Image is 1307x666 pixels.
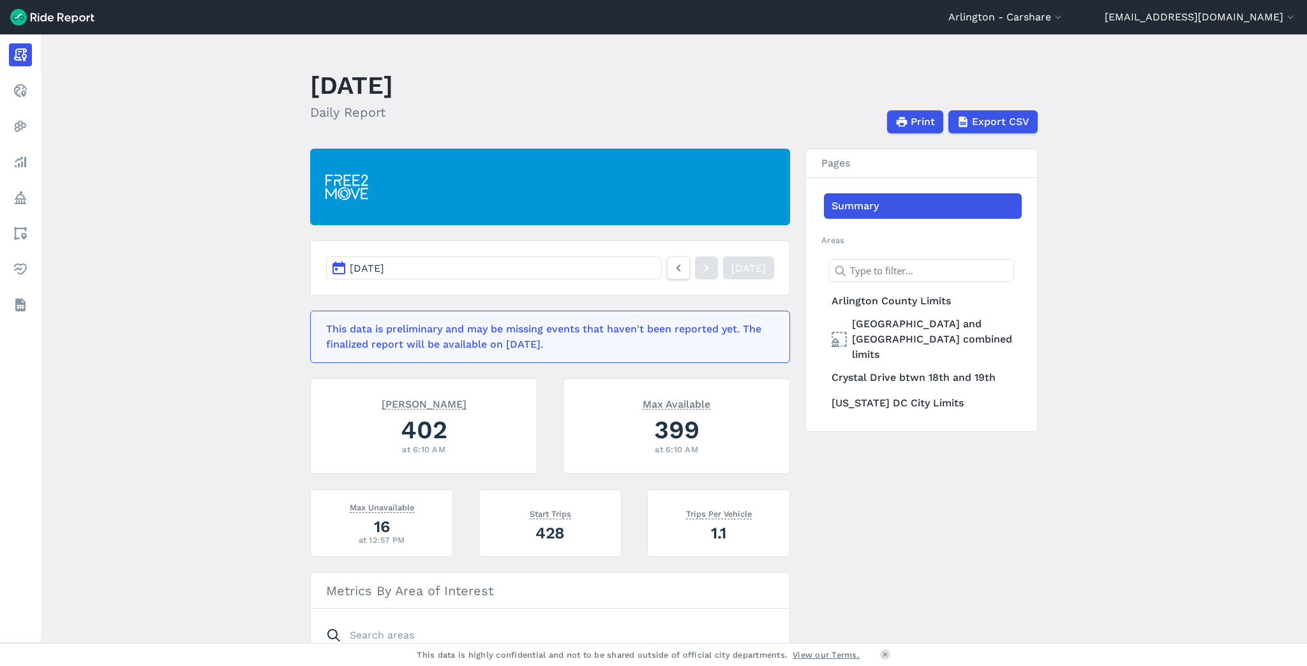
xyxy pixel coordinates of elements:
div: 16 [326,515,437,538]
a: Analyze [9,151,32,174]
div: 1.1 [663,522,774,544]
a: Datasets [9,293,32,316]
a: Health [9,258,32,281]
div: This data is preliminary and may be missing events that haven't been reported yet. The finalized ... [326,322,766,352]
div: 402 [326,412,521,447]
img: Ride Report [10,9,94,26]
a: [GEOGRAPHIC_DATA] and [GEOGRAPHIC_DATA] combined limits [824,314,1022,365]
span: [DATE] [350,262,384,274]
span: Start Trips [530,507,571,519]
button: Print [887,110,943,133]
span: Trips Per Vehicle [686,507,752,519]
a: [US_STATE] DC City Limits [824,390,1022,416]
div: 399 [579,412,774,447]
a: View our Terms. [793,649,860,661]
button: [DATE] [326,256,662,279]
img: Free2Move [325,170,396,205]
a: Policy [9,186,32,209]
span: Print [911,114,935,129]
a: Report [9,43,32,66]
h1: [DATE] [310,68,393,103]
h3: Metrics By Area of Interest [311,573,789,609]
a: [DATE] [723,256,774,279]
a: Arlington County Limits [824,288,1022,314]
input: Type to filter... [829,259,1014,282]
span: [PERSON_NAME] [382,397,467,410]
span: Max Unavailable [350,500,414,513]
a: Realtime [9,79,32,102]
span: Max Available [643,397,710,410]
div: at 12:57 PM [326,534,437,546]
a: Summary [824,193,1022,219]
a: Heatmaps [9,115,32,138]
a: Areas [9,222,32,245]
a: Crystal Drive btwn 18th and 19th [824,365,1022,390]
span: Export CSV [972,114,1029,129]
button: Arlington - Carshare [948,10,1064,25]
div: at 6:10 AM [326,443,521,455]
h2: Daily Report [310,103,393,122]
input: Search areas [318,624,766,647]
button: [EMAIL_ADDRESS][DOMAIN_NAME] [1105,10,1297,25]
div: at 6:10 AM [579,443,774,455]
h3: Pages [806,149,1037,178]
h2: Areas [821,234,1022,246]
div: 428 [495,522,606,544]
button: Export CSV [948,110,1038,133]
